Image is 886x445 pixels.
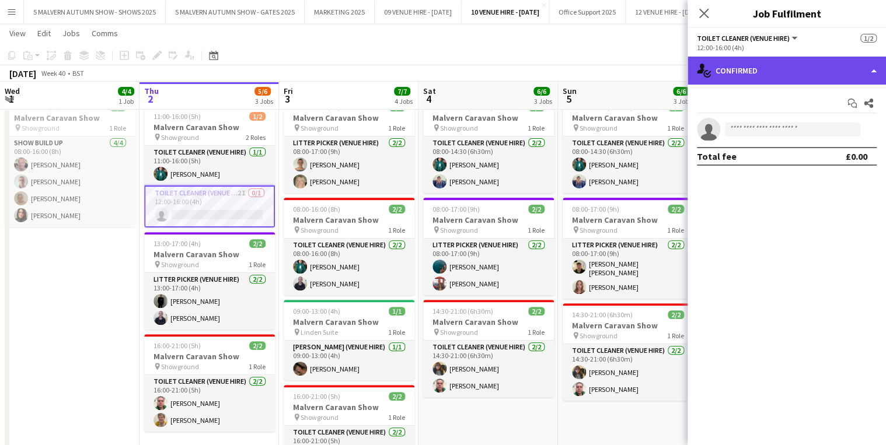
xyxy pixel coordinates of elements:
[423,86,436,96] span: Sat
[284,113,414,123] h3: Malvern Caravan Show
[249,260,266,269] span: 1 Role
[5,86,20,96] span: Wed
[154,239,201,248] span: 13:00-17:00 (4h)
[249,239,266,248] span: 2/2
[284,136,414,193] app-card-role: Litter Picker (Venue Hire)2/208:00-17:00 (9h)[PERSON_NAME][PERSON_NAME]
[293,307,340,316] span: 09:00-13:00 (4h)
[161,260,199,269] span: Showground
[421,92,436,106] span: 4
[572,310,633,319] span: 14:30-21:00 (6h30m)
[423,96,554,193] app-job-card: 08:00-14:30 (6h30m)2/2Malvern Caravan Show Showground1 RoleToilet Cleaner (Venue Hire)2/208:00-14...
[154,341,201,350] span: 16:00-21:00 (5h)
[142,92,159,106] span: 2
[284,215,414,225] h3: Malvern Caravan Show
[9,68,36,79] div: [DATE]
[534,97,552,106] div: 3 Jobs
[144,273,275,330] app-card-role: Litter Picker (Venue Hire)2/213:00-17:00 (4h)[PERSON_NAME][PERSON_NAME]
[674,97,692,106] div: 3 Jobs
[301,124,339,132] span: Showground
[440,124,478,132] span: Showground
[301,413,339,422] span: Showground
[284,402,414,412] h3: Malvern Caravan Show
[249,112,266,121] span: 1/2
[284,198,414,295] div: 08:00-16:00 (8h)2/2Malvern Caravan Show Showground1 RoleToilet Cleaner (Venue Hire)2/208:00-16:00...
[423,239,554,295] app-card-role: Litter Picker (Venue Hire)2/208:00-17:00 (9h)[PERSON_NAME][PERSON_NAME]
[144,122,275,132] h3: Malvern Caravan Show
[528,328,545,337] span: 1 Role
[144,146,275,185] app-card-role: Toilet Cleaner (Venue Hire)1/111:00-16:00 (5h)[PERSON_NAME]
[293,392,340,401] span: 16:00-21:00 (5h)
[284,86,293,96] span: Fri
[118,87,134,96] span: 4/4
[563,136,693,193] app-card-role: Toilet Cleaner (Venue Hire)2/208:00-14:30 (6h30m)[PERSON_NAME][PERSON_NAME]
[673,87,689,96] span: 6/6
[144,96,275,227] app-job-card: In progress11:00-16:00 (5h)1/2Malvern Caravan Show Showground2 RolesToilet Cleaner (Venue Hire)1/...
[22,124,60,132] span: Showground
[440,328,478,337] span: Showground
[249,341,266,350] span: 2/2
[24,1,166,23] button: 5 MALVERN AUTUMN SHOW - SHOWS 2025
[563,344,693,401] app-card-role: Toilet Cleaner (Venue Hire)2/214:30-21:00 (6h30m)[PERSON_NAME][PERSON_NAME]
[580,226,618,234] span: Showground
[284,317,414,327] h3: Malvern Caravan Show
[388,226,405,234] span: 1 Role
[144,249,275,260] h3: Malvern Caravan Show
[284,300,414,380] app-job-card: 09:00-13:00 (4h)1/1Malvern Caravan Show Linden Suite1 Role[PERSON_NAME] (Venue Hire)1/109:00-13:0...
[5,136,135,227] app-card-role: Show Build Up4/408:00-16:00 (8h)[PERSON_NAME][PERSON_NAME][PERSON_NAME][PERSON_NAME]
[528,124,545,132] span: 1 Role
[3,92,20,106] span: 1
[563,239,693,299] app-card-role: Litter Picker (Venue Hire)2/208:00-17:00 (9h)[PERSON_NAME] [PERSON_NAME][PERSON_NAME]
[388,328,405,337] span: 1 Role
[389,392,405,401] span: 2/2
[161,133,199,142] span: Showground
[37,28,51,38] span: Edit
[388,124,405,132] span: 1 Role
[528,205,545,213] span: 2/2
[254,87,271,96] span: 5/6
[394,87,410,96] span: 7/7
[388,413,405,422] span: 1 Role
[144,232,275,330] app-job-card: 13:00-17:00 (4h)2/2Malvern Caravan Show Showground1 RoleLitter Picker (Venue Hire)2/213:00-17:00 ...
[688,57,886,85] div: Confirmed
[92,28,118,38] span: Comms
[688,6,886,21] h3: Job Fulfilment
[580,124,618,132] span: Showground
[5,113,135,123] h3: Malvern Caravan Show
[580,331,618,340] span: Showground
[144,334,275,432] app-job-card: 16:00-21:00 (5h)2/2Malvern Caravan Show Showground1 RoleToilet Cleaner (Venue Hire)2/216:00-21:00...
[389,205,405,213] span: 2/2
[697,150,737,162] div: Total fee
[9,28,26,38] span: View
[284,96,414,193] app-job-card: 08:00-17:00 (9h)2/2Malvern Caravan Show Showground1 RoleLitter Picker (Venue Hire)2/208:00-17:00 ...
[154,112,201,121] span: 11:00-16:00 (5h)
[301,328,338,337] span: Linden Suite
[563,320,693,331] h3: Malvern Caravan Show
[423,198,554,295] div: 08:00-17:00 (9h)2/2Malvern Caravan Show Showground1 RoleLitter Picker (Venue Hire)2/208:00-17:00 ...
[109,124,126,132] span: 1 Role
[860,34,877,43] span: 1/2
[284,341,414,380] app-card-role: [PERSON_NAME] (Venue Hire)1/109:00-13:00 (4h)[PERSON_NAME]
[563,86,577,96] span: Sun
[144,375,275,432] app-card-role: Toilet Cleaner (Venue Hire)2/216:00-21:00 (5h)[PERSON_NAME][PERSON_NAME]
[144,86,159,96] span: Thu
[423,300,554,397] div: 14:30-21:00 (6h30m)2/2Malvern Caravan Show Showground1 RoleToilet Cleaner (Venue Hire)2/214:30-21...
[5,96,135,227] app-job-card: 08:00-16:00 (8h)4/4Malvern Caravan Show Showground1 RoleShow Build Up4/408:00-16:00 (8h)[PERSON_N...
[282,92,293,106] span: 3
[375,1,462,23] button: 09 VENUE HIRE - [DATE]
[33,26,55,41] a: Edit
[563,198,693,299] div: 08:00-17:00 (9h)2/2Malvern Caravan Show Showground1 RoleLitter Picker (Venue Hire)2/208:00-17:00 ...
[563,96,693,193] app-job-card: 08:00-14:30 (6h30m)2/2Malvern Caravan Show Showground1 RoleToilet Cleaner (Venue Hire)2/208:00-14...
[668,310,684,319] span: 2/2
[39,69,68,78] span: Week 40
[144,351,275,362] h3: Malvern Caravan Show
[118,97,134,106] div: 1 Job
[423,215,554,225] h3: Malvern Caravan Show
[668,205,684,213] span: 2/2
[626,1,713,23] button: 12 VENUE HIRE - [DATE]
